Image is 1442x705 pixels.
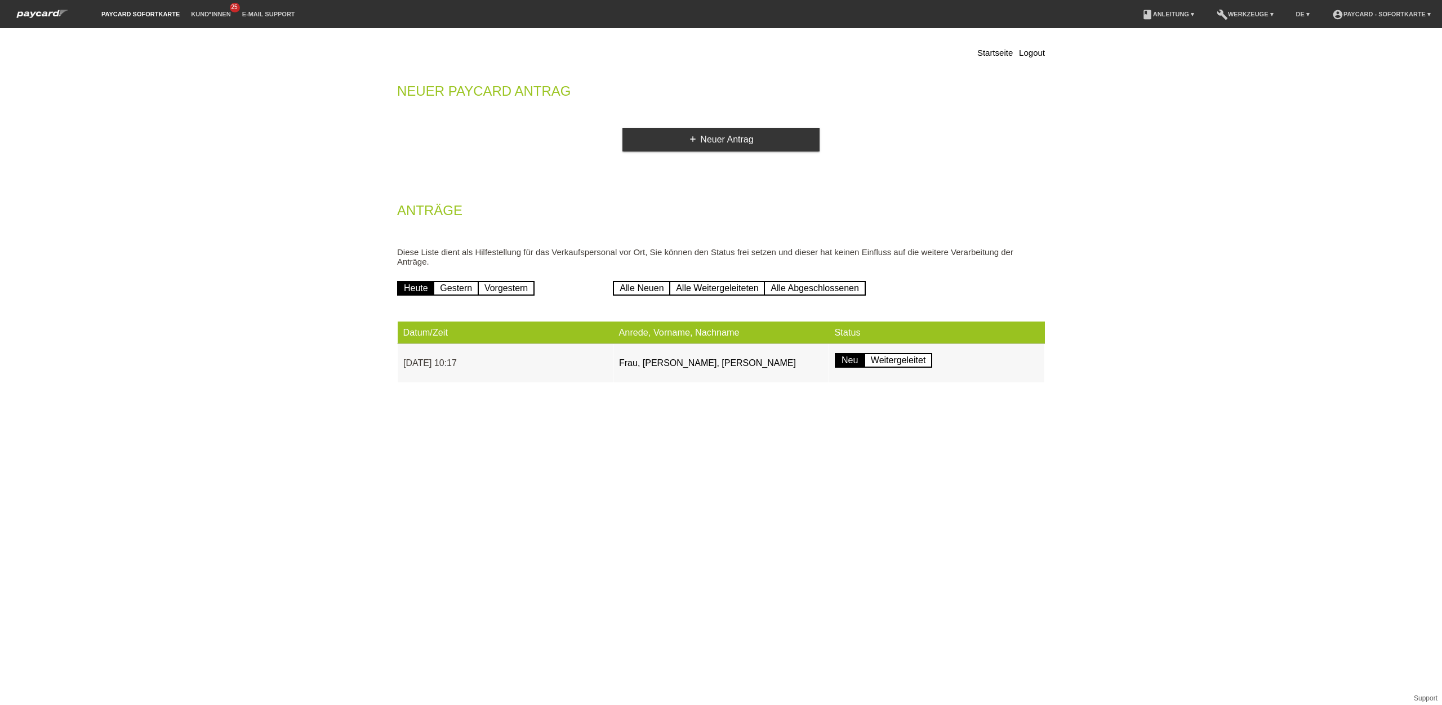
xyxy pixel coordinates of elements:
[1332,9,1343,20] i: account_circle
[1136,11,1200,17] a: bookAnleitung ▾
[398,344,613,383] td: [DATE] 10:17
[398,322,613,344] th: Datum/Zeit
[977,48,1013,57] a: Startseite
[237,11,301,17] a: E-Mail Support
[397,281,435,296] a: Heute
[11,13,73,21] a: paycard Sofortkarte
[613,281,670,296] a: Alle Neuen
[230,3,240,12] span: 25
[1019,48,1045,57] a: Logout
[1142,9,1153,20] i: book
[397,86,1045,102] h2: Neuer Paycard Antrag
[478,281,535,296] a: Vorgestern
[397,247,1045,266] p: Diese Liste dient als Hilfestellung für das Verkaufspersonal vor Ort, Sie können den Status frei ...
[96,11,185,17] a: paycard Sofortkarte
[11,8,73,20] img: paycard Sofortkarte
[688,135,697,144] i: add
[764,281,866,296] a: Alle Abgeschlossenen
[433,281,479,296] a: Gestern
[864,353,933,368] a: Weitergeleitet
[1211,11,1279,17] a: buildWerkzeuge ▾
[397,205,1045,222] h2: Anträge
[829,322,1045,344] th: Status
[1414,694,1437,702] a: Support
[185,11,236,17] a: Kund*innen
[835,353,865,368] a: Neu
[1217,9,1228,20] i: build
[669,281,765,296] a: Alle Weitergeleiteten
[622,128,820,151] a: addNeuer Antrag
[613,322,829,344] th: Anrede, Vorname, Nachname
[1327,11,1436,17] a: account_circlepaycard - Sofortkarte ▾
[619,358,796,368] a: Frau, [PERSON_NAME], [PERSON_NAME]
[1290,11,1315,17] a: DE ▾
